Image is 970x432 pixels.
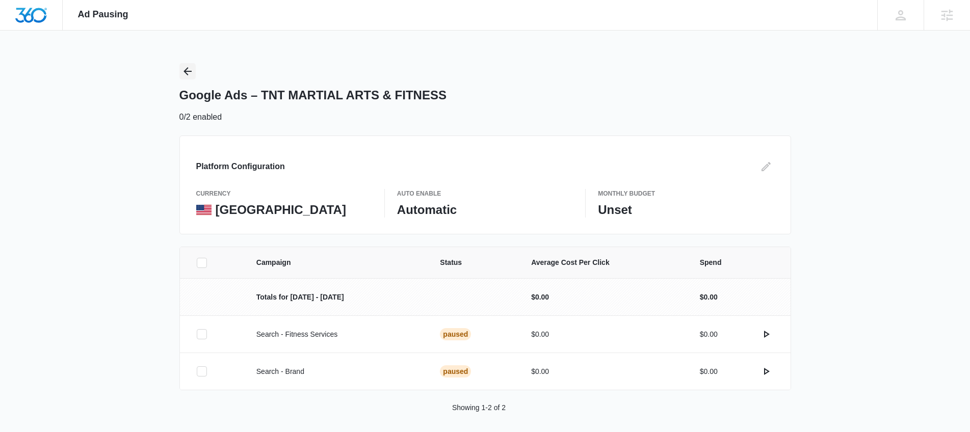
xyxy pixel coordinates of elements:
[196,189,372,198] p: currency
[531,292,675,303] p: $0.00
[196,205,212,215] img: United States
[397,202,573,218] p: Automatic
[78,9,128,20] span: Ad Pausing
[196,160,285,173] h3: Platform Configuration
[758,363,774,380] button: actions.activate
[531,366,675,377] p: $0.00
[440,257,507,268] span: Status
[700,292,718,303] p: $0.00
[700,329,718,340] p: $0.00
[758,326,774,342] button: actions.activate
[256,329,416,340] p: Search - Fitness Services
[179,63,196,79] button: Back
[179,111,222,123] p: 0/2 enabled
[758,158,774,175] button: Edit
[256,257,416,268] span: Campaign
[256,292,416,303] p: Totals for [DATE] - [DATE]
[531,329,675,340] p: $0.00
[216,202,346,218] p: [GEOGRAPHIC_DATA]
[598,189,774,198] p: Monthly Budget
[700,366,718,377] p: $0.00
[440,365,471,377] div: Paused
[256,366,416,377] p: Search - Brand
[531,257,675,268] span: Average Cost Per Click
[440,328,471,340] div: Paused
[452,402,506,413] p: Showing 1-2 of 2
[397,189,573,198] p: Auto Enable
[700,257,774,268] span: Spend
[179,88,447,103] h1: Google Ads – TNT MARTIAL ARTS & FITNESS
[598,202,774,218] p: Unset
